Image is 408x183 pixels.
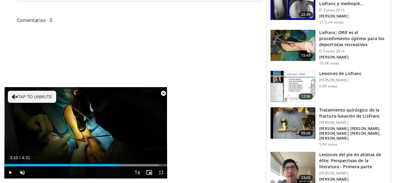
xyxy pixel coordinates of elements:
[319,142,337,147] font: 5.9K vistas
[19,155,21,160] span: /
[4,166,16,178] button: Play
[319,171,348,176] font: [PERSON_NAME]
[319,120,348,125] font: [PERSON_NAME]
[155,166,167,178] button: Fullscreen
[271,71,315,102] img: FZUcRHgrY5h1eNdH4xMDoxOjB1O8AjAz.150x105_q85_crop-smart_upscale.jpg
[22,155,30,160] span: 4:31
[10,155,18,160] span: 3:10
[301,53,311,58] font: 15:45
[271,30,315,61] img: e1bc017d-969c-435c-9d43-c41593a36567.150x105_q85_crop-smart_upscale.jpg
[319,49,345,54] font: El Evento 2014
[16,166,28,178] button: Unmute
[319,14,349,19] font: [PERSON_NAME]
[271,107,315,139] img: e1ff83cc-f4e0-4d53-a873-cc14f6909ee4.150x105_q85_crop-smart_upscale.jpg
[270,71,387,103] a: 12:36 Lesiones de Lisfranc [PERSON_NAME] 6.8K vistas
[319,55,349,60] font: [PERSON_NAME]
[4,87,167,179] video-js: Video Player
[4,164,167,166] div: Progress Bar
[270,30,387,66] a: 15:45 Lisfranc: ORIF es el procedimiento óptimo para los deportistas recreativos El Evento 2014 [...
[319,177,349,182] font: [PERSON_NAME]
[131,166,143,178] button: Playback Rate
[157,87,169,100] button: Close
[270,107,387,147] a: 09:59 Tratamiento quirúrgico de la fractura-luxación de LisFranc [PERSON_NAME] [PERSON_NAME], [PE...
[319,152,381,169] font: Lesiones del pie en atletas de élite: Perspectivas de la literatura - Primera parte
[319,77,348,83] font: [PERSON_NAME]
[319,30,384,47] font: Lisfranc: ORIF es el procedimiento óptimo para los deportistas recreativos
[50,17,52,24] font: 0
[301,175,311,180] font: 23:05
[319,20,344,25] font: 11.3 mil vistas
[143,166,155,178] button: Enable picture-in-picture mode
[319,107,380,119] font: Tratamiento quirúrgico de la fractura-luxación de LisFranc
[301,131,311,136] font: 09:59
[8,91,56,103] button: Tap to unmute
[319,71,361,76] font: Lesiones de Lisfranc
[301,94,311,99] font: 12:36
[319,126,380,141] font: [PERSON_NAME], [PERSON_NAME], [PERSON_NAME], [PERSON_NAME], [PERSON_NAME]
[319,61,339,66] font: 10.6K vistas
[301,12,311,17] font: 22:49
[319,8,345,13] font: El Evento 2013
[17,17,46,24] font: Comentarios
[319,84,337,89] font: 6.8K vistas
